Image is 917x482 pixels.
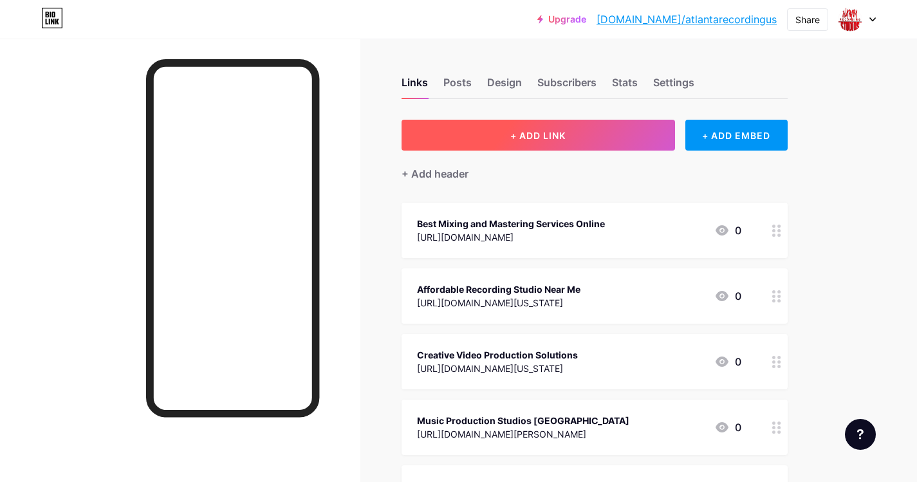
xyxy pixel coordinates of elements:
div: [URL][DOMAIN_NAME][US_STATE] [417,362,578,375]
div: + Add header [402,166,468,181]
div: [URL][DOMAIN_NAME] [417,230,605,244]
div: Music Production Studios [GEOGRAPHIC_DATA] [417,414,629,427]
div: Creative Video Production Solutions [417,348,578,362]
a: [DOMAIN_NAME]/atlantarecordingus [597,12,777,27]
div: Stats [612,75,638,98]
div: Best Mixing and Mastering Services Online [417,217,605,230]
div: Affordable Recording Studio Near Me [417,283,580,296]
a: Upgrade [537,14,586,24]
img: atlantarecordingus [838,7,862,32]
div: 0 [714,354,741,369]
div: Share [795,13,820,26]
div: + ADD EMBED [685,120,788,151]
div: Design [487,75,522,98]
div: 0 [714,420,741,435]
div: Posts [443,75,472,98]
div: 0 [714,288,741,304]
div: Links [402,75,428,98]
div: [URL][DOMAIN_NAME][US_STATE] [417,296,580,310]
div: 0 [714,223,741,238]
div: Settings [653,75,694,98]
span: + ADD LINK [510,130,566,141]
div: [URL][DOMAIN_NAME][PERSON_NAME] [417,427,629,441]
div: Subscribers [537,75,597,98]
button: + ADD LINK [402,120,675,151]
